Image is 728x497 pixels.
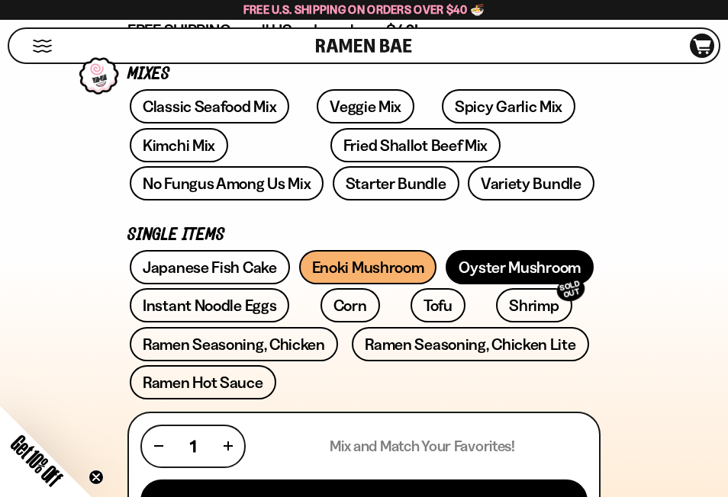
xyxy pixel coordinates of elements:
[554,275,588,305] div: SOLD OUT
[32,40,53,53] button: Mobile Menu Trigger
[130,365,276,399] a: Ramen Hot Sauce
[333,166,459,200] a: Starter Bundle
[411,288,465,322] a: Tofu
[130,128,228,162] a: Kimchi Mix
[190,437,196,456] span: 1
[330,128,501,162] a: Fried Shallot Beef Mix
[352,327,588,361] a: Ramen Seasoning, Chicken Lite
[317,89,414,123] a: Veggie Mix
[130,288,289,322] a: Instant Noodle Eggs
[321,288,380,322] a: Corn
[243,2,485,17] span: Free U.S. Shipping on Orders over $40 🍜
[130,327,338,361] a: Ramen Seasoning, Chicken
[442,89,575,123] a: Spicy Garlic Mix
[330,437,515,456] p: Mix and Match Your Favorites!
[468,166,594,200] a: Variety Bundle
[7,431,66,490] span: Get 10% Off
[446,250,594,284] a: Oyster Mushroom
[130,89,289,123] a: Classic Seafood Mix
[130,250,290,284] a: Japanese Fish Cake
[89,470,104,485] button: Close teaser
[130,166,324,200] a: No Fungus Among Us Mix
[127,228,601,242] p: Single Items
[127,67,601,82] p: Mixes
[496,288,572,322] a: ShrimpSOLD OUT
